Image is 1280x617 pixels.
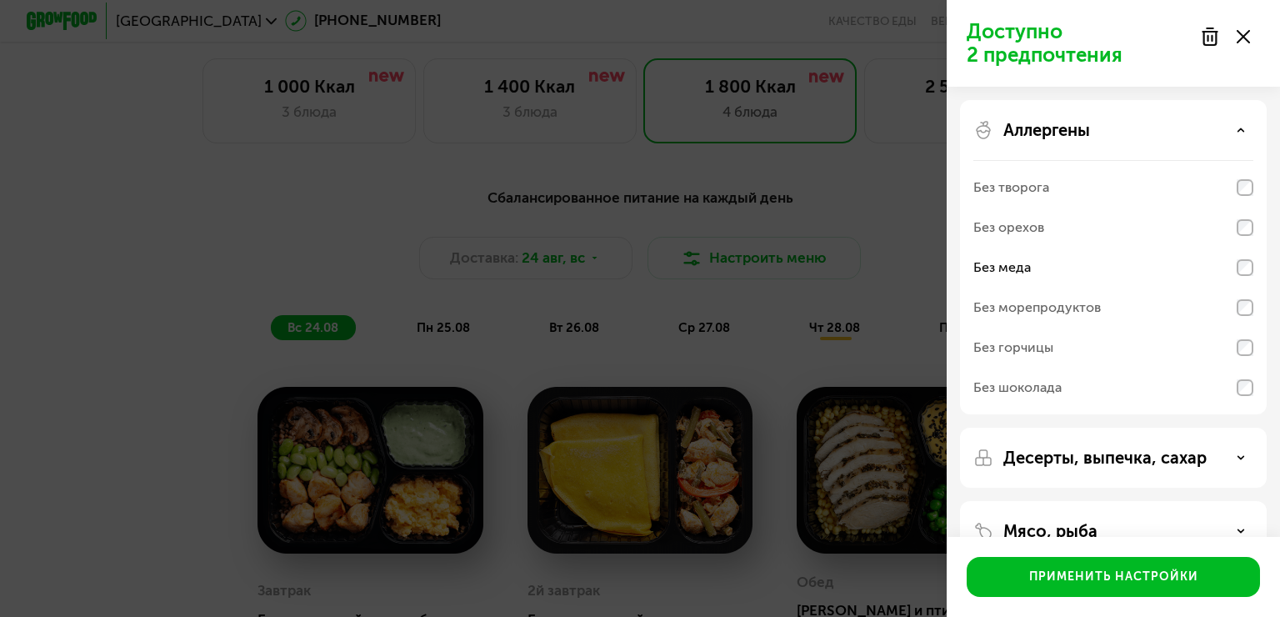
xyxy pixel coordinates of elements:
div: Без творога [973,178,1049,198]
p: Мясо, рыба [1003,521,1097,541]
div: Без орехов [973,218,1044,238]
p: Десерты, выпечка, сахар [1003,448,1207,468]
p: Доступно 2 предпочтения [967,20,1190,67]
div: Без шоколада [973,378,1062,398]
div: Без морепродуктов [973,298,1101,318]
div: Применить настройки [1029,569,1198,585]
p: Аллергены [1003,120,1090,140]
div: Без горчицы [973,338,1053,358]
div: Без меда [973,258,1031,278]
button: Применить настройки [967,557,1260,597]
